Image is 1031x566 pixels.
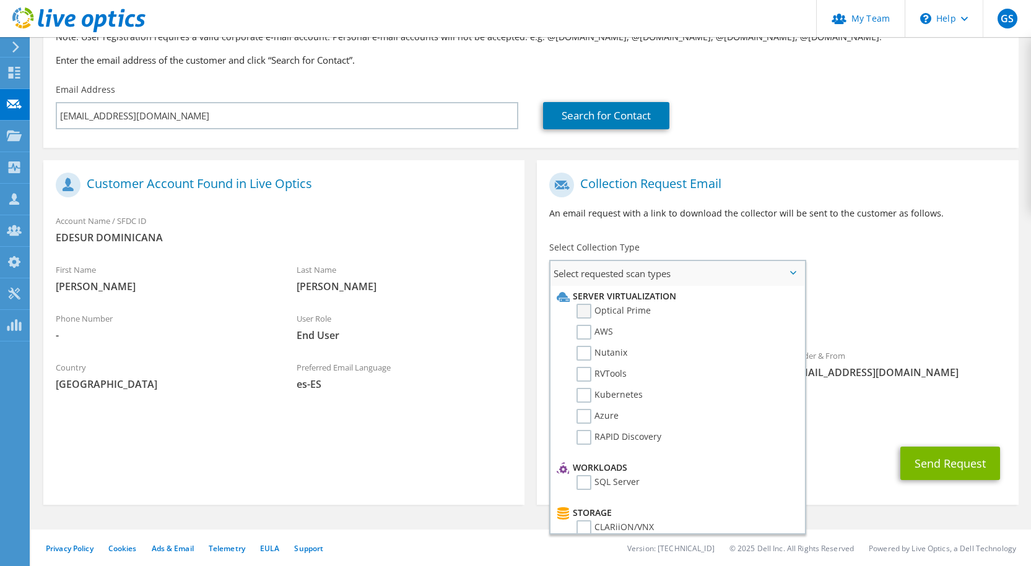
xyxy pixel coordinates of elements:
li: © 2025 Dell Inc. All Rights Reserved [729,543,854,554]
svg: \n [920,13,931,24]
span: [PERSON_NAME] [56,280,272,293]
div: Requested Collections [537,291,1018,337]
label: Optical Prime [576,304,651,319]
a: EULA [260,543,279,554]
label: RVTools [576,367,627,382]
div: First Name [43,257,284,299]
li: Server Virtualization [554,289,798,304]
h1: Customer Account Found in Live Optics [56,173,506,197]
span: EDESUR DOMINICANA [56,231,512,244]
div: Country [43,354,284,397]
span: [GEOGRAPHIC_DATA] [56,377,272,391]
li: Version: [TECHNICAL_ID] [627,543,715,554]
a: Telemetry [209,543,245,554]
label: Nutanix [576,346,627,361]
div: Last Name [284,257,525,299]
a: Cookies [108,543,137,554]
span: End User [297,328,513,342]
div: User Role [284,306,525,348]
div: Sender & From [778,343,1019,385]
div: To [537,343,778,385]
button: Send Request [900,447,1000,480]
span: Select requested scan types [550,261,804,286]
label: Kubernetes [576,388,643,403]
h1: Collection Request Email [549,173,999,197]
label: Select Collection Type [549,241,640,254]
span: es-ES [297,377,513,391]
label: SQL Server [576,475,640,490]
a: Ads & Email [152,543,194,554]
a: Privacy Policy [46,543,94,554]
span: - [56,328,272,342]
a: Search for Contact [543,102,669,129]
span: [EMAIL_ADDRESS][DOMAIN_NAME] [790,366,1006,379]
label: CLARiiON/VNX [576,520,654,535]
div: Account Name / SFDC ID [43,208,524,251]
div: Preferred Email Language [284,354,525,397]
label: Azure [576,409,619,424]
p: An email request with a link to download the collector will be sent to the customer as follows. [549,207,1006,220]
div: CC & Reply To [537,392,1018,434]
label: AWS [576,325,613,340]
li: Workloads [554,460,798,475]
span: GS [998,9,1017,28]
a: Support [294,543,323,554]
h3: Enter the email address of the customer and click “Search for Contact”. [56,53,1006,67]
span: [PERSON_NAME] [297,280,513,293]
div: Phone Number [43,306,284,348]
label: RAPID Discovery [576,430,661,445]
li: Storage [554,505,798,520]
label: Email Address [56,84,115,96]
li: Powered by Live Optics, a Dell Technology [869,543,1016,554]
